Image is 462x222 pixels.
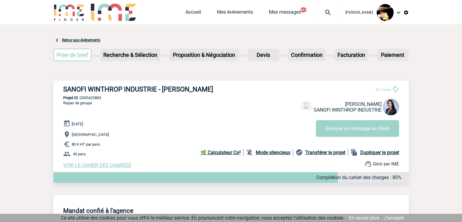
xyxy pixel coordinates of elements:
span: [GEOGRAPHIC_DATA] [72,132,109,137]
img: 101023-0.jpg [377,4,394,21]
span: SANOFI WINTHROP INDUSTRIE [314,107,382,113]
img: file_copy-black-24dp.png [351,149,358,156]
span: 40 pers. [73,152,87,156]
a: Mes événements [217,9,253,18]
img: IME-Finder [53,4,85,21]
a: Mes messages [269,9,301,18]
span: [PERSON_NAME] [345,101,382,107]
h3: SANOFI WINTHROP INDUSTRIE - [PERSON_NAME] [63,85,245,93]
p: Prise de brief [54,49,91,61]
a: Retour aux événements [62,38,100,42]
button: Envoyer un message au client [316,120,399,137]
b: Projet ID : [63,95,80,100]
a: Accueil [186,9,201,18]
h4: Mandat confié à l'agence [63,207,133,214]
span: 80 € HT par pers. [72,142,101,147]
p: Paiement [378,49,408,61]
b: Transférer le projet [305,150,345,155]
p: Confirmation [289,49,325,61]
span: [PERSON_NAME] [345,10,373,15]
span: Ce site utilise des cookies pour vous offrir le meilleur service. En poursuivant votre navigation... [61,215,344,221]
p: Recherche & Sélection [101,49,160,61]
p: 2000425883 [53,95,409,100]
a: En savoir plus [349,215,379,221]
button: 99+ [300,7,306,12]
a: 🌿 Calculateur Co² [200,149,244,156]
span: Repas de groupe [63,101,92,105]
span: Géré par IME [373,161,399,167]
b: Mode silencieux [256,150,290,155]
a: VOIR LE CAHIER DES CHARGES [63,162,131,168]
img: 115643-0.jpg [383,99,399,115]
span: [DATE] [72,122,83,126]
span: En cours [376,87,391,92]
a: J'accepte [384,215,404,221]
b: 🌿 Calculateur Co² [200,150,241,155]
b: Dupliquer le projet [360,150,399,155]
p: Proposition & Négociation [170,49,238,61]
p: Devis [248,49,279,61]
img: support.png [364,160,372,168]
img: portable.png [303,103,309,109]
p: Facturation [335,49,368,61]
